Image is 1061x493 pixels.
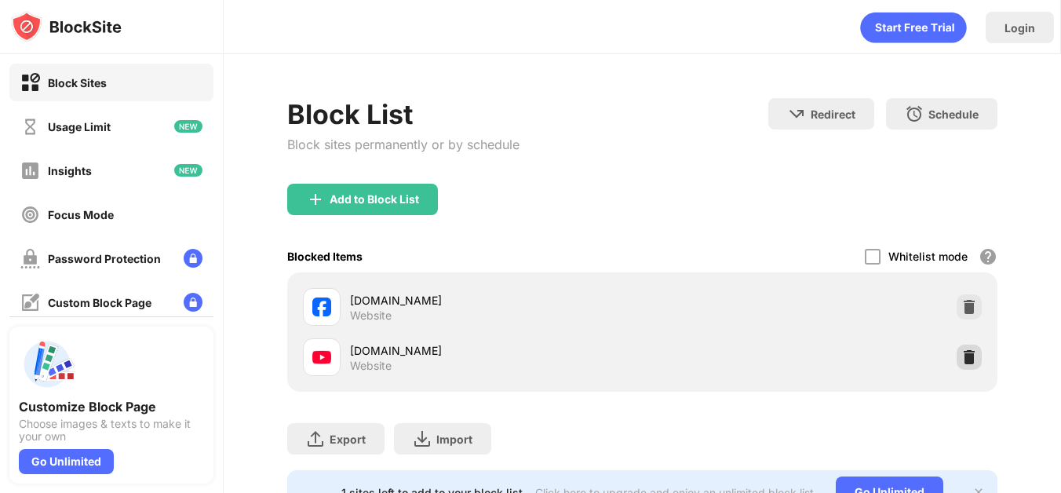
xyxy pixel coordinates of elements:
div: Add to Block List [330,193,419,206]
div: Schedule [928,108,979,121]
div: Export [330,433,366,446]
img: logo-blocksite.svg [11,11,122,42]
img: password-protection-off.svg [20,249,40,268]
img: block-on.svg [20,73,40,93]
div: Blocked Items [287,250,363,263]
div: Login [1004,21,1035,35]
img: insights-off.svg [20,161,40,181]
div: Insights [48,164,92,177]
div: [DOMAIN_NAME] [350,342,642,359]
div: Block Sites [48,76,107,89]
img: favicons [312,298,331,316]
img: lock-menu.svg [184,293,202,312]
img: favicons [312,348,331,367]
div: Website [350,359,392,373]
div: Password Protection [48,252,161,265]
div: Focus Mode [48,208,114,221]
div: Customize Block Page [19,399,204,414]
div: Custom Block Page [48,296,151,309]
div: Import [436,433,472,446]
img: focus-off.svg [20,205,40,225]
div: Website [350,309,392,323]
img: lock-menu.svg [184,249,202,268]
div: Choose images & texts to make it your own [19,418,204,443]
img: new-icon.svg [174,164,202,177]
img: customize-block-page-off.svg [20,293,40,312]
div: Usage Limit [48,120,111,133]
img: new-icon.svg [174,120,202,133]
img: push-custom-page.svg [19,336,75,393]
div: Redirect [811,108,855,121]
div: Block sites permanently or by schedule [287,137,520,152]
img: time-usage-off.svg [20,117,40,137]
div: animation [860,12,967,43]
div: [DOMAIN_NAME] [350,292,642,309]
div: Block List [287,98,520,130]
div: Whitelist mode [888,250,968,263]
div: Go Unlimited [19,449,114,474]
